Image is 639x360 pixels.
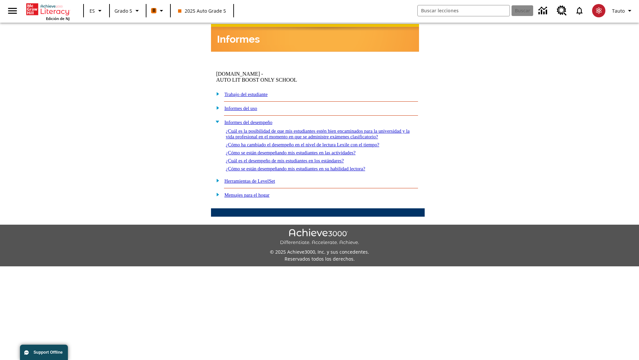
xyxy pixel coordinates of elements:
a: Notificaciones [571,2,588,19]
a: Informes del desempeño [224,120,272,125]
div: Portada [26,2,70,21]
a: Herramientas de LevelSet [224,178,275,184]
img: plus.gif [213,177,220,183]
button: Perfil/Configuración [609,5,636,17]
button: Boost El color de la clase es anaranjado. Cambiar el color de la clase. [148,5,168,17]
img: plus.gif [213,191,220,197]
a: Centro de recursos, Se abrirá en una pestaña nueva. [553,2,571,20]
span: Tauto [612,7,625,14]
a: ¿Cuál es la posibilidad de que mis estudiantes estén bien encaminados para la universidad y la vi... [226,128,409,139]
button: Abrir el menú lateral [3,1,22,21]
a: Trabajo del estudiante [224,92,268,97]
button: Grado: Grado 5, Elige un grado [112,5,144,17]
img: Achieve3000 Differentiate Accelerate Achieve [280,229,359,246]
img: plus.gif [213,91,220,97]
button: Escoja un nuevo avatar [588,2,609,19]
span: 2025 Auto Grade 5 [178,7,226,14]
img: avatar image [592,4,605,17]
img: plus.gif [213,105,220,111]
span: B [152,6,155,15]
span: Grado 5 [114,7,132,14]
a: ¿Cómo se están desempeñando mis estudiantes en las actividades? [226,150,355,155]
span: Support Offline [34,350,63,355]
img: minus.gif [213,119,220,125]
img: header [211,24,419,52]
input: Buscar campo [418,5,510,16]
a: ¿Cómo se están desempeñando mis estudiantes en su habilidad lectora? [226,166,365,171]
span: ES [90,7,95,14]
a: ¿Cuál es el desempeño de mis estudiantes en los estándares? [226,158,344,163]
a: Mensajes para el hogar [224,192,270,198]
button: Lenguaje: ES, Selecciona un idioma [86,5,107,17]
button: Support Offline [20,345,68,360]
a: ¿Cómo ha cambiado el desempeño en el nivel de lectura Lexile con el tiempo? [226,142,379,147]
a: Centro de información [534,2,553,20]
nobr: AUTO LIT BOOST ONLY SCHOOL [216,77,297,83]
a: Informes del uso [224,106,257,111]
td: [DOMAIN_NAME] - [216,71,341,83]
span: Edición de NJ [46,16,70,21]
